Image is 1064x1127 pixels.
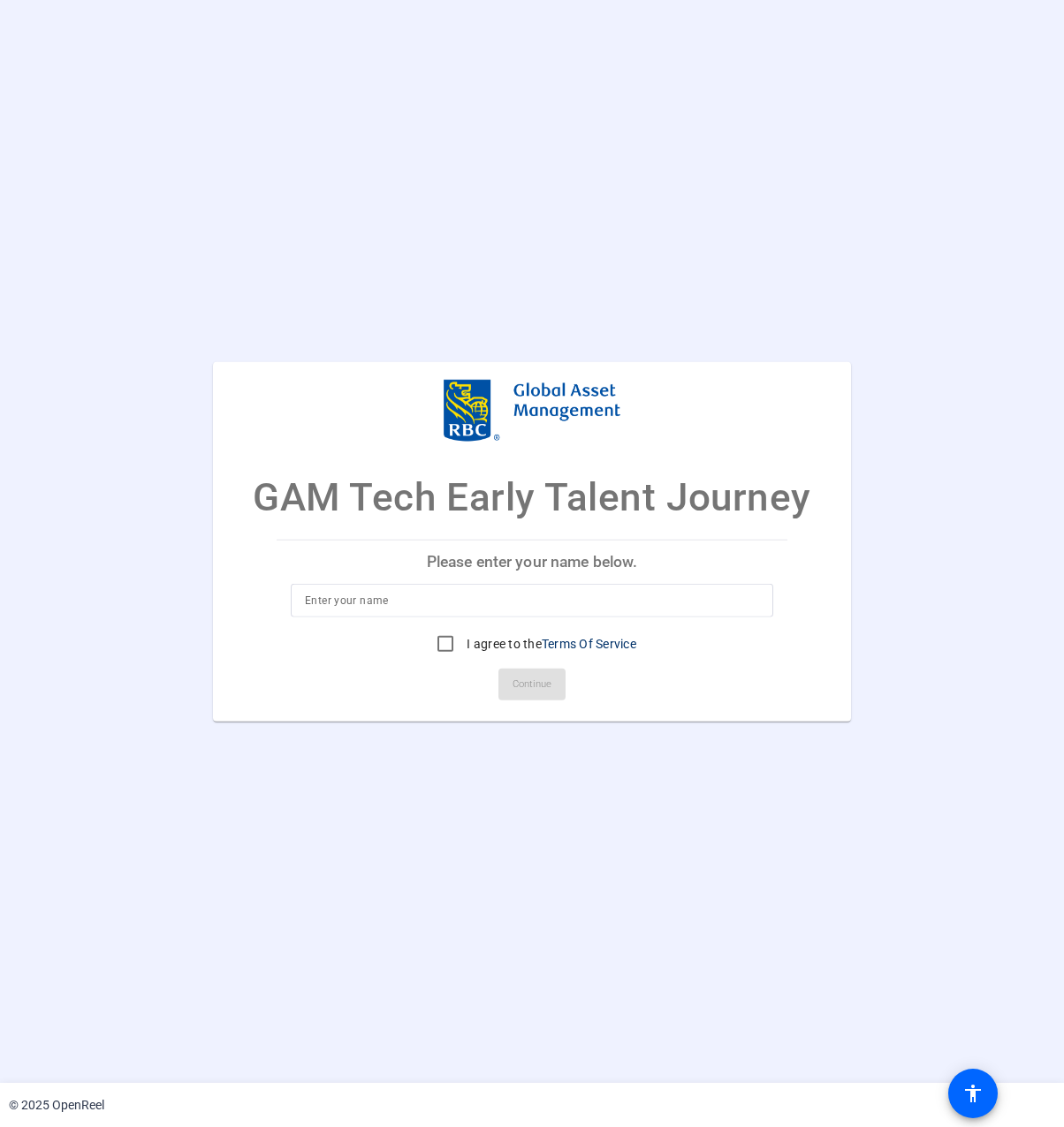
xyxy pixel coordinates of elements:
label: I agree to the [463,634,636,652]
input: Enter your name [305,589,759,610]
mat-icon: accessibility [962,1083,984,1104]
p: GAM Tech Early Talent Journey [253,468,811,526]
div: © 2025 OpenReel [9,1096,104,1115]
p: Please enter your name below. [277,541,787,583]
a: Terms Of Service [542,636,636,650]
img: company-logo [444,380,620,442]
